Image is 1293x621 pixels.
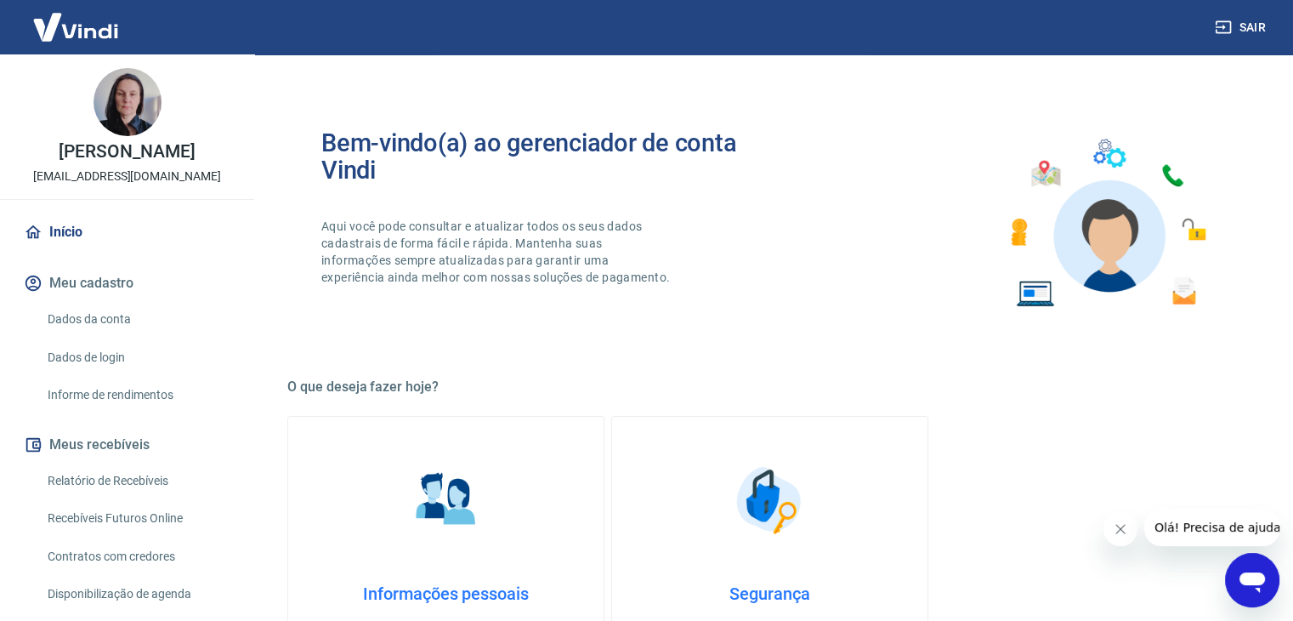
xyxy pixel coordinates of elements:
[1144,509,1279,546] iframe: Mensagem da empresa
[41,378,234,413] a: Informe de rendimentos
[728,458,813,543] img: Segurança
[33,168,221,185] p: [EMAIL_ADDRESS][DOMAIN_NAME]
[1103,512,1137,546] iframe: Fechar mensagem
[41,340,234,375] a: Dados de login
[315,584,576,604] h4: Informações pessoais
[1225,553,1279,607] iframe: Botão para abrir a janela de mensagens
[10,12,143,26] span: Olá! Precisa de ajuda?
[404,458,489,543] img: Informações pessoais
[20,265,234,302] button: Meu cadastro
[639,584,900,604] h4: Segurança
[41,539,234,574] a: Contratos com credores
[20,426,234,464] button: Meus recebíveis
[1211,12,1273,43] button: Sair
[41,577,234,612] a: Disponibilização de agenda
[59,143,195,161] p: [PERSON_NAME]
[321,129,770,184] h2: Bem-vindo(a) ao gerenciador de conta Vindi
[20,214,234,251] a: Início
[321,218,673,286] p: Aqui você pode consultar e atualizar todos os seus dados cadastrais de forma fácil e rápida. Mant...
[995,129,1218,317] img: Imagem de um avatar masculino com diversos icones exemplificando as funcionalidades do gerenciado...
[41,464,234,499] a: Relatório de Recebíveis
[41,501,234,536] a: Recebíveis Futuros Online
[94,68,162,136] img: a78afdb1-fd15-47a8-9bdc-3248c4f9eea4.jpeg
[287,379,1252,396] h5: O que deseja fazer hoje?
[20,1,131,53] img: Vindi
[41,302,234,337] a: Dados da conta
